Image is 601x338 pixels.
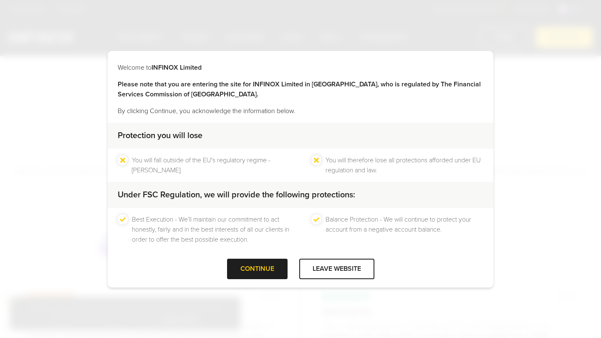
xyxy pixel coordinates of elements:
strong: Under FSC Regulation, we will provide the following protections: [118,190,355,200]
p: By clicking Continue, you acknowledge the information below. [118,106,483,116]
li: You will fall outside of the EU's regulatory regime - [PERSON_NAME]. [132,155,290,175]
div: CONTINUE [227,259,288,279]
li: You will therefore lose all protections afforded under EU regulation and law. [326,155,483,175]
strong: Please note that you are entering the site for INFINOX Limited in [GEOGRAPHIC_DATA], who is regul... [118,80,481,98]
div: LEAVE WEBSITE [299,259,374,279]
strong: Protection you will lose [118,131,202,141]
li: Balance Protection - We will continue to protect your account from a negative account balance. [326,214,483,245]
p: Welcome to [118,63,483,73]
strong: INFINOX Limited [152,63,202,72]
li: Best Execution - We’ll maintain our commitment to act honestly, fairly and in the best interests ... [132,214,290,245]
